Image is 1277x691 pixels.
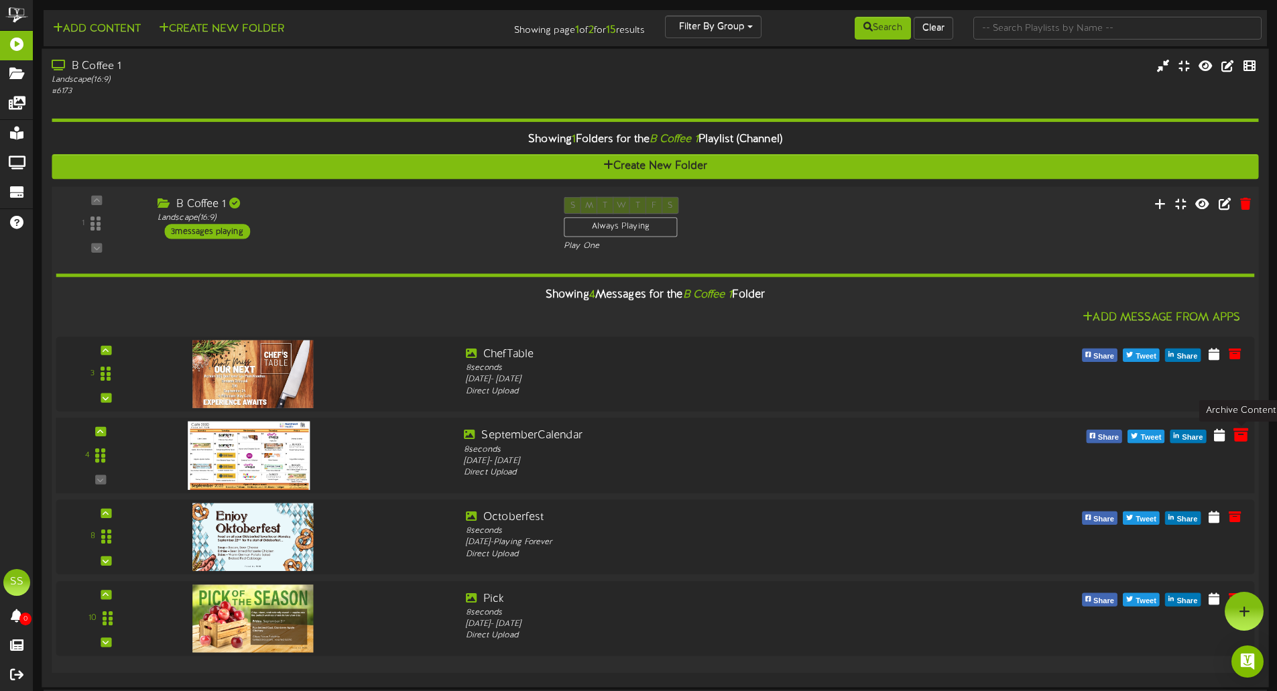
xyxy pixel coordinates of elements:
button: Share [1086,430,1122,443]
div: Landscape ( 16:9 ) [52,74,543,86]
div: [DATE] - [DATE] [466,619,945,630]
div: Open Intercom Messenger [1231,645,1264,678]
button: Tweet [1123,592,1160,606]
button: Add Content [49,21,145,38]
div: [DATE] - [DATE] [464,456,948,468]
button: Filter By Group [665,15,762,38]
button: Share [1082,592,1117,606]
strong: 2 [589,24,594,36]
span: 0 [19,613,32,625]
span: Share [1174,512,1200,527]
button: Tweet [1128,430,1164,443]
button: Add Message From Apps [1079,310,1244,326]
img: 1378bc7b-6f08-452d-b8ce-080c5de51fb6.jpg [192,584,313,652]
div: 8 seconds [466,363,945,374]
span: Tweet [1133,349,1159,364]
div: # 6173 [52,86,543,97]
button: Tweet [1123,349,1160,362]
div: [DATE] - Playing Forever [466,537,945,548]
img: 71a02aaf-51aa-4180-8d9e-473b34c98575.jpg [188,421,310,489]
span: Tweet [1138,430,1164,445]
div: 10 [88,613,97,624]
span: Share [1095,430,1121,445]
div: Direct Upload [466,630,945,641]
button: Share [1082,511,1117,525]
div: Direct Upload [466,385,945,397]
button: Clear [914,17,953,40]
span: Share [1091,593,1117,608]
span: Tweet [1133,512,1159,527]
div: 3 messages playing [164,224,250,239]
button: Share [1082,349,1117,362]
div: Showing Messages for the Folder [46,281,1264,310]
button: Share [1165,592,1201,606]
div: Direct Upload [464,467,948,479]
button: Share [1165,349,1201,362]
span: Share [1091,512,1117,527]
div: Octoberfest [466,510,945,525]
div: [DATE] - [DATE] [466,374,945,385]
button: Share [1165,511,1201,525]
div: ChefTable [466,347,945,362]
span: 4 [589,289,595,301]
div: Direct Upload [466,548,945,560]
div: Showing Folders for the Playlist (Channel) [42,125,1268,154]
div: 8 seconds [466,607,945,618]
span: 1 [572,133,576,145]
div: 8 seconds [464,444,948,456]
button: Tweet [1123,511,1160,525]
div: 8 [90,531,95,542]
span: Share [1091,349,1117,364]
strong: 1 [575,24,579,36]
div: Pick [466,591,945,607]
span: Share [1174,593,1200,608]
strong: 15 [606,24,616,36]
div: B Coffee 1 [158,197,544,212]
span: Share [1174,349,1200,364]
div: 8 seconds [466,525,945,537]
span: Tweet [1133,593,1159,608]
div: Play One [564,241,848,252]
i: B Coffee 1 [683,289,733,301]
span: Share [1179,430,1205,445]
input: -- Search Playlists by Name -- [973,17,1262,40]
button: Create New Folder [155,21,288,38]
button: Search [855,17,911,40]
img: 0761edb7-e446-4e74-b0d1-0d2222472ef1.jpg [192,503,313,570]
i: B Coffee 1 [650,133,698,145]
button: Share [1170,430,1207,443]
div: Always Playing [564,217,677,237]
div: B Coffee 1 [52,59,543,74]
div: SS [3,569,30,596]
div: SeptemberCalendar [464,428,948,444]
img: 029ecc24-fecf-43ba-a6d2-eeaea42536f6.jpg [192,340,313,407]
div: Showing page of for results [450,15,655,38]
div: Landscape ( 16:9 ) [158,212,544,224]
button: Create New Folder [52,154,1258,179]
